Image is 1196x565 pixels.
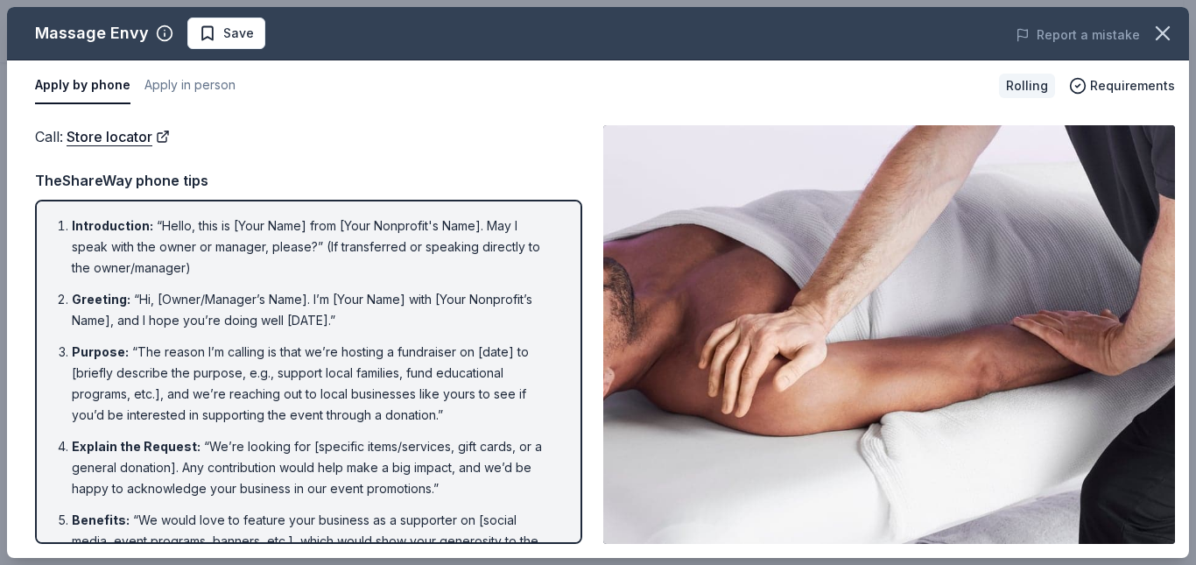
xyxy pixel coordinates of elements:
button: Apply by phone [35,67,130,104]
li: “Hi, [Owner/Manager’s Name]. I’m [Your Name] with [Your Nonprofit’s Name], and I hope you’re doin... [72,289,556,331]
button: Apply in person [144,67,236,104]
a: Store locator [67,125,170,148]
button: Save [187,18,265,49]
button: Requirements [1069,75,1175,96]
span: Save [223,23,254,44]
div: Massage Envy [35,19,149,47]
span: Explain the Request : [72,439,201,454]
button: Report a mistake [1016,25,1140,46]
span: Greeting : [72,292,130,307]
span: Introduction : [72,218,153,233]
div: Call : [35,125,582,148]
span: Requirements [1090,75,1175,96]
li: “Hello, this is [Your Name] from [Your Nonprofit's Name]. May I speak with the owner or manager, ... [72,215,556,279]
span: Purpose : [72,344,129,359]
div: Rolling [999,74,1055,98]
li: “The reason I’m calling is that we’re hosting a fundraiser on [date] to [briefly describe the pur... [72,342,556,426]
li: “We’re looking for [specific items/services, gift cards, or a general donation]. Any contribution... [72,436,556,499]
div: TheShareWay phone tips [35,169,582,192]
span: Benefits : [72,512,130,527]
img: Image for Massage Envy [603,125,1175,544]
